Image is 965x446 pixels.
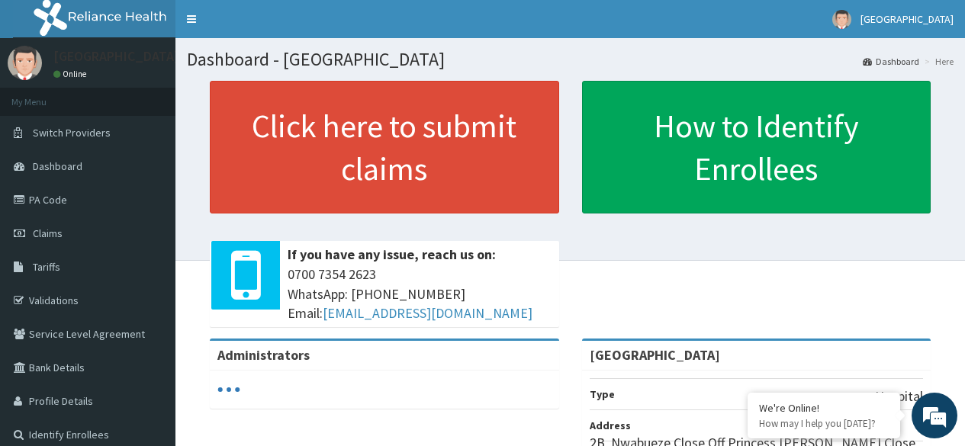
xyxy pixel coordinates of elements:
a: [EMAIL_ADDRESS][DOMAIN_NAME] [323,304,532,322]
strong: [GEOGRAPHIC_DATA] [590,346,720,364]
span: Dashboard [33,159,82,173]
a: How to Identify Enrollees [582,81,931,213]
img: User Image [832,10,851,29]
p: How may I help you today? [759,417,889,430]
div: We're Online! [759,401,889,415]
b: If you have any issue, reach us on: [288,245,496,263]
span: Switch Providers [33,126,111,140]
a: Click here to submit claims [210,81,559,213]
span: [GEOGRAPHIC_DATA] [860,12,954,26]
span: 0700 7354 2623 WhatsApp: [PHONE_NUMBER] Email: [288,265,552,323]
h1: Dashboard - [GEOGRAPHIC_DATA] [187,50,954,69]
b: Type [590,387,615,401]
svg: audio-loading [217,378,240,401]
span: Claims [33,226,63,240]
b: Administrators [217,346,310,364]
p: [GEOGRAPHIC_DATA] [53,50,179,63]
a: Online [53,69,90,79]
img: User Image [8,46,42,80]
p: Hospital [875,387,923,406]
b: Address [590,419,631,432]
li: Here [921,55,954,68]
span: Tariffs [33,260,60,274]
a: Dashboard [863,55,919,68]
